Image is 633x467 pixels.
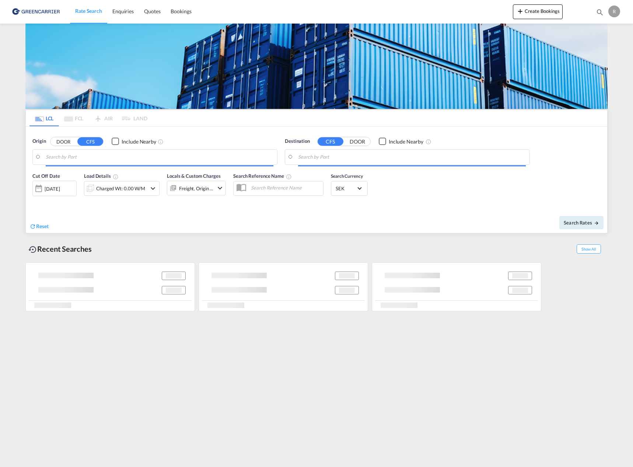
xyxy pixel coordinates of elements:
div: Include Nearby [389,138,423,145]
button: icon-plus 400-fgCreate Bookings [513,4,563,19]
md-icon: icon-plus 400-fg [516,7,525,15]
button: DOOR [50,137,76,146]
md-icon: icon-magnify [596,8,604,16]
md-pagination-wrapper: Use the left and right arrow keys to navigate between tabs [29,110,147,126]
input: Search by Port [298,152,526,163]
span: Reset [36,223,49,229]
div: Freight Origin Destination [179,183,214,194]
span: Quotes [144,8,160,14]
div: icon-magnify [596,8,604,19]
md-icon: icon-chevron-down [216,184,224,192]
md-icon: icon-backup-restore [28,245,37,254]
md-checkbox: Checkbox No Ink [379,138,423,145]
div: R [608,6,620,17]
span: Search Reference Name [233,173,292,179]
div: Charged Wt: 0.00 W/Micon-chevron-down [84,181,160,196]
div: [DATE] [45,185,60,192]
md-datepicker: Select [32,195,38,205]
img: GreenCarrierFCL_LCL.png [25,24,608,109]
md-checkbox: Checkbox No Ink [112,138,156,145]
md-icon: icon-refresh [29,223,36,230]
span: Origin [32,138,46,145]
md-icon: Unchecked: Ignores neighbouring ports when fetching rates.Checked : Includes neighbouring ports w... [158,139,164,145]
md-icon: icon-chevron-down [148,184,157,193]
img: 609dfd708afe11efa14177256b0082fb.png [11,3,61,20]
span: Bookings [171,8,191,14]
span: Enquiries [112,8,134,14]
md-tab-item: LCL [29,110,59,126]
div: Recent Searches [25,241,95,257]
div: Freight Origin Destinationicon-chevron-down [167,181,226,195]
md-select: Select Currency: kr SEKSweden Krona [335,183,364,194]
button: Search Ratesicon-arrow-right [559,216,604,229]
input: Search by Port [46,152,273,163]
button: CFS [77,137,103,146]
div: Charged Wt: 0.00 W/M [96,183,145,194]
span: Locals & Custom Charges [167,173,221,179]
div: [DATE] [32,181,77,196]
span: Search Rates [564,220,599,226]
md-icon: Chargeable Weight [113,174,119,180]
span: Show All [577,244,601,254]
div: Include Nearby [122,138,156,145]
input: Search Reference Name [247,182,323,193]
span: Cut Off Date [32,173,60,179]
md-icon: Your search will be saved by the below given name [286,174,292,180]
button: CFS [318,137,343,146]
span: Destination [285,138,310,145]
md-icon: Unchecked: Ignores neighbouring ports when fetching rates.Checked : Includes neighbouring ports w... [426,139,431,145]
span: Search Currency [331,173,363,179]
div: icon-refreshReset [29,223,49,231]
md-icon: icon-arrow-right [594,220,599,226]
span: Load Details [84,173,119,179]
div: Origin DOOR CFS Checkbox No InkUnchecked: Ignores neighbouring ports when fetching rates.Checked ... [26,127,607,233]
span: Rate Search [75,8,102,14]
button: DOOR [345,137,370,146]
span: SEK [336,185,356,192]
